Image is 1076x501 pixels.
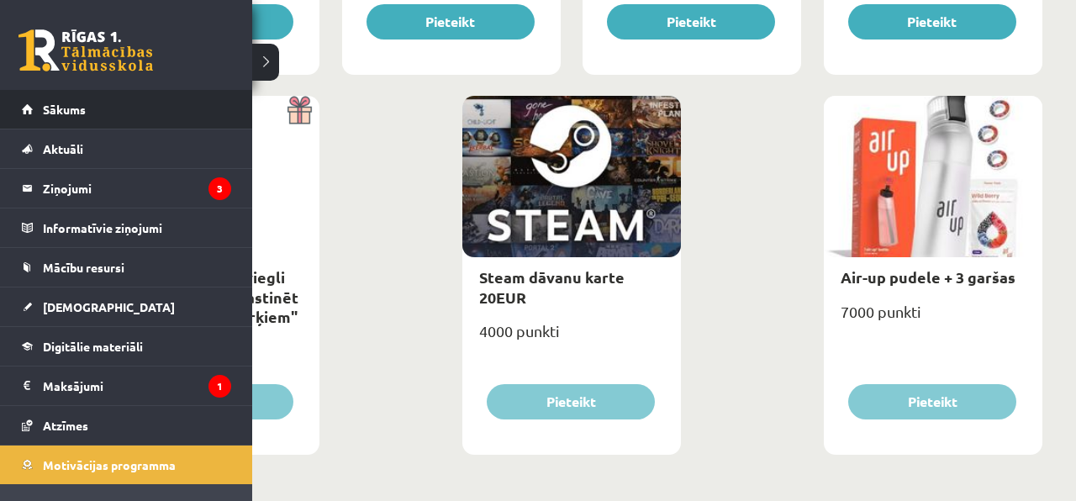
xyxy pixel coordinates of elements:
[43,457,176,472] span: Motivācijas programma
[22,406,231,445] a: Atzīmes
[367,4,535,40] button: Pieteikt
[824,298,1042,340] div: 7000 punkti
[43,208,231,247] legend: Informatīvie ziņojumi
[43,102,86,117] span: Sākums
[208,177,231,200] i: 3
[22,208,231,247] a: Informatīvie ziņojumi
[462,317,681,359] div: 4000 punkti
[22,367,231,405] a: Maksājumi1
[43,418,88,433] span: Atzīmes
[43,141,83,156] span: Aktuāli
[848,4,1016,40] button: Pieteikt
[43,339,143,354] span: Digitālie materiāli
[43,169,231,208] legend: Ziņojumi
[22,169,231,208] a: Ziņojumi3
[22,248,231,287] a: Mācību resursi
[22,90,231,129] a: Sākums
[22,327,231,366] a: Digitālie materiāli
[22,287,231,326] a: [DEMOGRAPHIC_DATA]
[479,267,625,306] a: Steam dāvanu karte 20EUR
[22,446,231,484] a: Motivācijas programma
[487,384,655,419] button: Pieteikt
[607,4,775,40] button: Pieteikt
[43,260,124,275] span: Mācību resursi
[43,299,175,314] span: [DEMOGRAPHIC_DATA]
[18,29,153,71] a: Rīgas 1. Tālmācības vidusskola
[841,267,1015,287] a: Air-up pudele + 3 garšas
[43,367,231,405] legend: Maksājumi
[208,375,231,398] i: 1
[282,96,319,124] img: Dāvana ar pārsteigumu
[22,129,231,168] a: Aktuāli
[848,384,1016,419] button: Pieteikt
